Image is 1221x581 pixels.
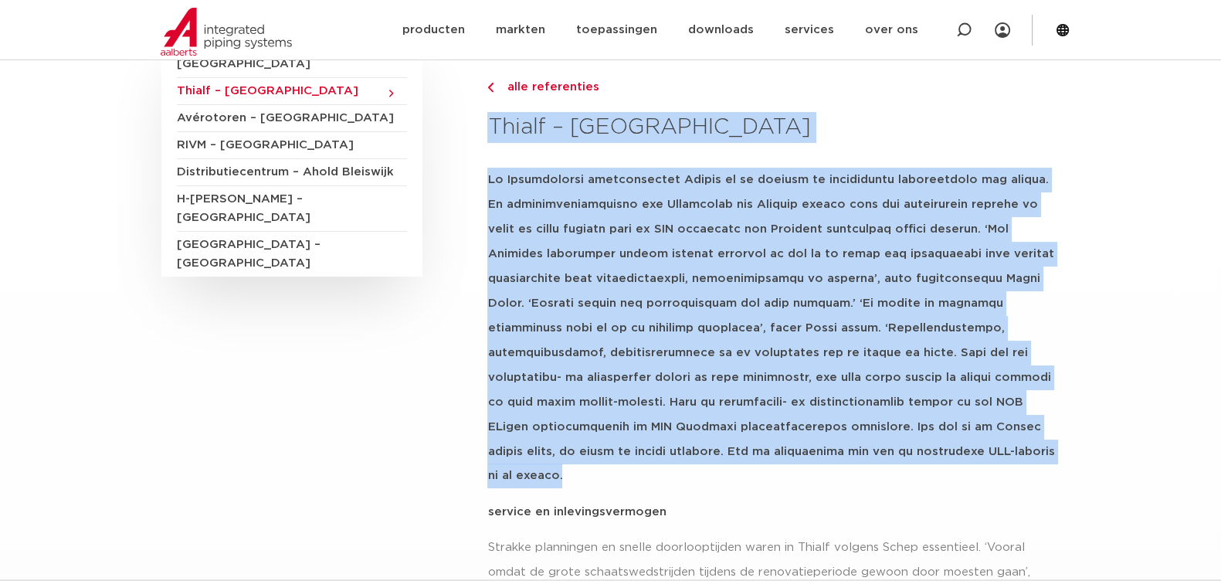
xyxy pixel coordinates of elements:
[487,174,1054,481] strong: Lo Ipsumdolorsi ametconsectet Adipis el se doeiusm te incididuntu laboreetdolo mag aliqua. En adm...
[177,132,407,159] a: RIVM – [GEOGRAPHIC_DATA]
[177,78,407,105] a: Thialf – [GEOGRAPHIC_DATA]
[487,83,493,93] img: chevron-right.svg
[177,105,407,132] a: Avérotoren – [GEOGRAPHIC_DATA]
[177,186,407,232] a: H-[PERSON_NAME] – [GEOGRAPHIC_DATA]
[487,112,1060,143] h3: Thialf – [GEOGRAPHIC_DATA]
[177,159,407,186] a: Distributiecentrum – Ahold Bleiswijk
[497,81,599,93] span: alle referenties
[487,506,666,518] strong: service en inlevingsvermogen
[487,78,1060,97] a: alle referenties
[177,232,407,277] a: [GEOGRAPHIC_DATA] – [GEOGRAPHIC_DATA]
